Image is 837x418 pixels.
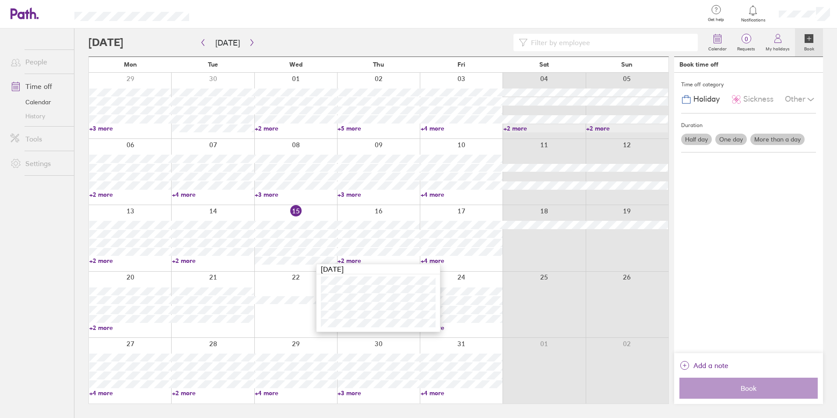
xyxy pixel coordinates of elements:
span: Book [686,384,812,392]
span: Thu [373,61,384,68]
a: +3 more [89,124,171,132]
span: Wed [289,61,302,68]
a: +4 more [421,389,503,397]
a: +3 more [255,191,337,198]
div: Book time off [679,61,718,68]
a: Book [795,28,823,57]
a: People [4,53,74,71]
input: Filter by employee [528,34,693,51]
span: Add a note [693,358,728,372]
a: Settings [4,155,74,172]
button: Add a note [679,358,728,372]
a: +2 more [89,324,171,332]
label: Calendar [703,44,732,52]
a: +2 more [89,257,171,265]
a: +5 more [338,124,419,132]
label: Book [799,44,819,52]
a: +3 more [338,389,419,397]
a: +4 more [421,191,503,198]
a: +2 more [172,257,254,265]
div: Time off category [681,78,816,91]
span: Holiday [693,95,720,104]
a: 0Requests [732,28,760,57]
a: Calendar [703,28,732,57]
button: [DATE] [208,35,247,50]
label: Half day [681,134,712,145]
label: One day [715,134,747,145]
span: Tue [208,61,218,68]
label: My holidays [760,44,795,52]
a: Notifications [739,4,767,23]
a: +2 more [255,124,337,132]
a: +2 more [172,389,254,397]
label: More than a day [750,134,805,145]
a: +2 more [338,257,419,265]
a: +2 more [89,191,171,198]
a: +2 more [503,124,585,132]
div: Duration [681,119,816,132]
span: 0 [732,35,760,43]
a: +4 more [421,124,503,132]
a: +4 more [421,257,503,265]
a: +3 more [338,191,419,198]
span: Sickness [743,95,774,104]
div: Other [785,91,816,108]
a: +3 more [421,324,503,332]
a: Time off [4,78,74,95]
a: +2 more [586,124,668,132]
div: [DATE] [317,264,440,274]
span: Mon [124,61,137,68]
span: Fri [457,61,465,68]
a: Tools [4,130,74,148]
a: +4 more [255,389,337,397]
label: Requests [732,44,760,52]
button: Book [679,378,818,399]
a: +4 more [89,389,171,397]
a: Calendar [4,95,74,109]
a: History [4,109,74,123]
span: Sat [539,61,549,68]
span: Get help [702,17,730,22]
a: +4 more [172,191,254,198]
span: Notifications [739,18,767,23]
span: Sun [621,61,633,68]
a: My holidays [760,28,795,57]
